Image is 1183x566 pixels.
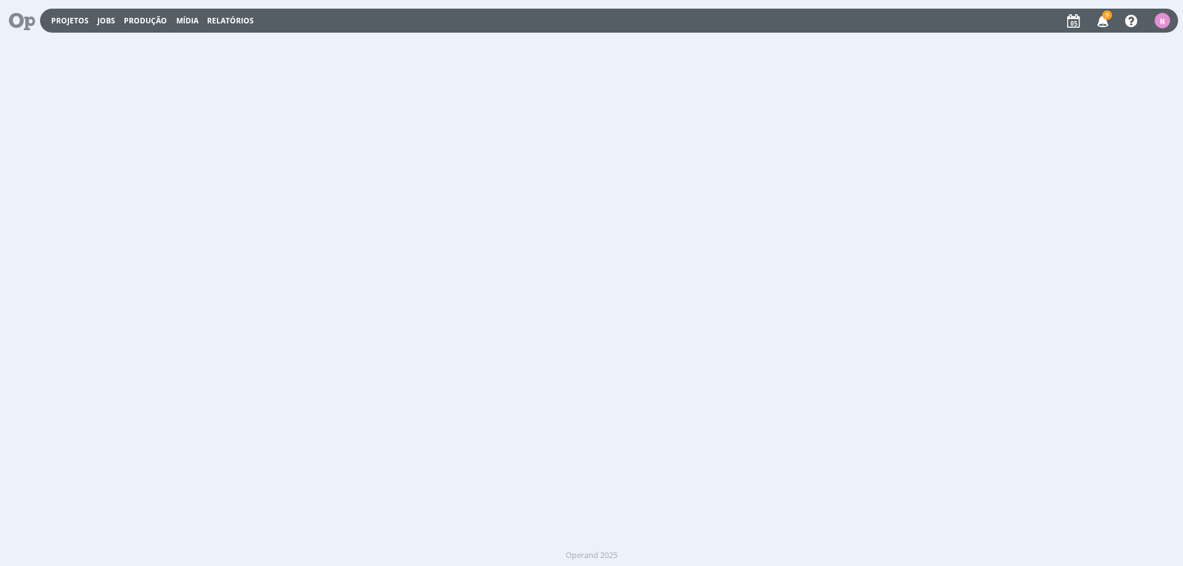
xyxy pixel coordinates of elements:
[173,16,202,26] button: Mídia
[47,16,92,26] button: Projetos
[94,16,119,26] button: Jobs
[207,15,254,26] a: Relatórios
[1154,10,1171,31] button: N
[120,16,171,26] button: Produção
[176,15,198,26] a: Mídia
[1155,13,1170,28] div: N
[97,15,115,26] a: Jobs
[1102,10,1112,20] span: 9
[51,15,89,26] a: Projetos
[203,16,258,26] button: Relatórios
[1089,10,1115,32] button: 9
[124,15,167,26] a: Produção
